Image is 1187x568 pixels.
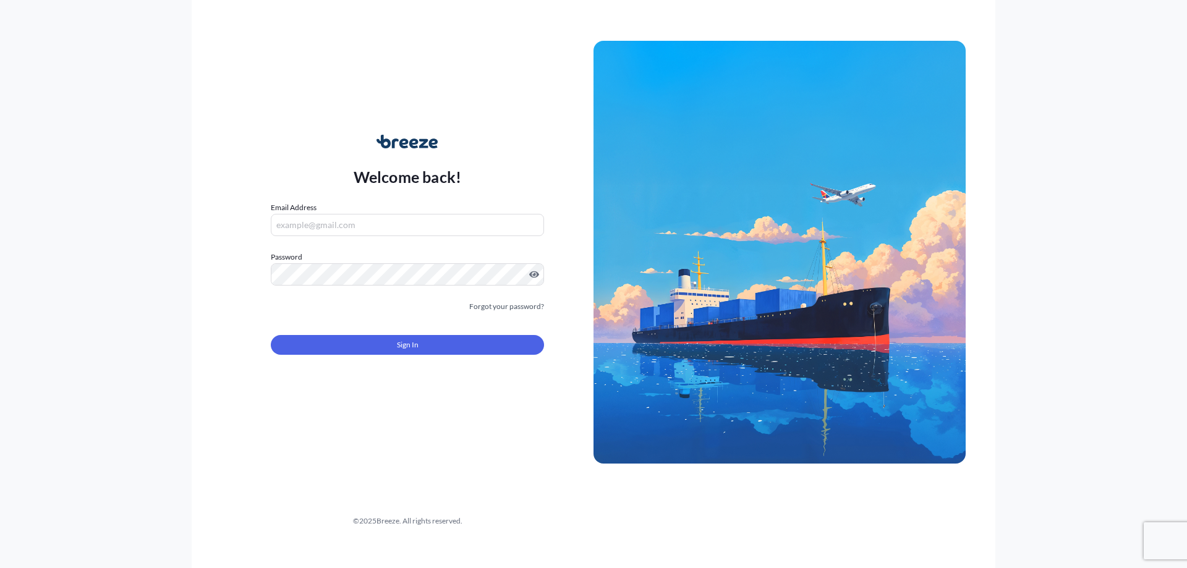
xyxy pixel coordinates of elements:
[221,515,593,527] div: © 2025 Breeze. All rights reserved.
[271,201,317,214] label: Email Address
[397,339,419,351] span: Sign In
[354,167,462,187] p: Welcome back!
[593,41,966,464] img: Ship illustration
[529,269,539,279] button: Show password
[469,300,544,313] a: Forgot your password?
[271,335,544,355] button: Sign In
[271,214,544,236] input: example@gmail.com
[271,251,544,263] label: Password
